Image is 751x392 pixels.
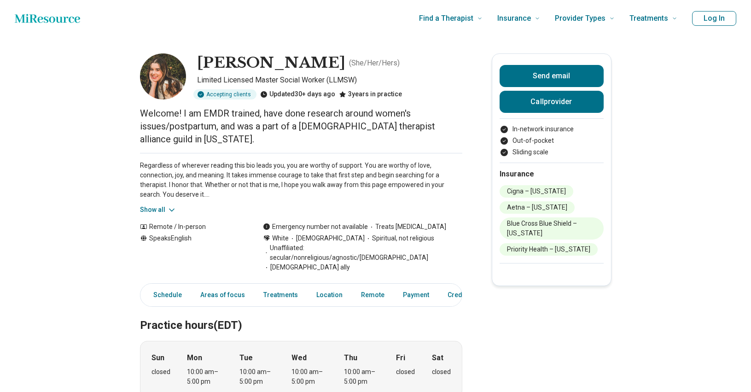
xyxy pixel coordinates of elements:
div: closed [396,367,415,377]
span: Provider Types [555,12,605,25]
strong: Wed [291,352,307,363]
p: Regardless of wherever reading this bio leads you, you are worthy of support. You are worthy of l... [140,161,462,199]
a: Payment [397,286,435,304]
div: 10:00 am – 5:00 pm [187,367,222,386]
span: [DEMOGRAPHIC_DATA] ally [263,263,350,272]
div: Updated 30+ days ago [260,89,335,99]
div: 10:00 am – 5:00 pm [291,367,327,386]
img: Emily Anderson, Limited Licensed Master Social Worker (LLMSW) [140,53,186,99]
li: Cigna – [US_STATE] [500,185,573,198]
span: Insurance [497,12,531,25]
button: Show all [140,205,176,215]
p: Welcome! I am EMDR trained, have done research around women's issues/postpartum, and was a part o... [140,107,462,146]
strong: Sat [432,352,443,363]
a: Areas of focus [195,286,250,304]
span: Unaffiliated: secular/nonreligious/agnostic/[DEMOGRAPHIC_DATA] [263,243,462,263]
ul: Payment options [500,124,604,157]
strong: Fri [396,352,405,363]
strong: Mon [187,352,202,363]
h2: Practice hours (EDT) [140,296,462,333]
li: Sliding scale [500,147,604,157]
a: Treatments [258,286,303,304]
li: Blue Cross Blue Shield – [US_STATE] [500,217,604,240]
strong: Sun [151,352,164,363]
span: White [272,234,289,243]
div: Speaks English [140,234,245,272]
div: Emergency number not available [263,222,368,232]
a: Schedule [142,286,187,304]
div: closed [151,367,170,377]
div: closed [432,367,451,377]
span: Find a Therapist [419,12,473,25]
button: Log In [692,11,736,26]
li: Out-of-pocket [500,136,604,146]
li: Aetna – [US_STATE] [500,201,575,214]
li: In-network insurance [500,124,604,134]
h2: Insurance [500,169,604,180]
span: Treats [MEDICAL_DATA] [368,222,446,232]
p: Limited Licensed Master Social Worker (LLMSW) [197,75,462,86]
li: Priority Health – [US_STATE] [500,243,598,256]
h1: [PERSON_NAME] [197,53,345,73]
div: 10:00 am – 5:00 pm [344,367,379,386]
div: 10:00 am – 5:00 pm [239,367,275,386]
button: Send email [500,65,604,87]
a: Location [311,286,348,304]
p: ( She/Her/Hers ) [349,58,400,69]
a: Remote [355,286,390,304]
strong: Thu [344,352,357,363]
div: 3 years in practice [339,89,402,99]
span: Treatments [629,12,668,25]
a: Credentials [442,286,488,304]
button: Callprovider [500,91,604,113]
span: [DEMOGRAPHIC_DATA] [289,234,365,243]
div: Remote / In-person [140,222,245,232]
span: Spiritual, not religious [365,234,434,243]
div: Accepting clients [193,89,256,99]
a: Home page [15,9,80,28]
strong: Tue [239,352,253,363]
